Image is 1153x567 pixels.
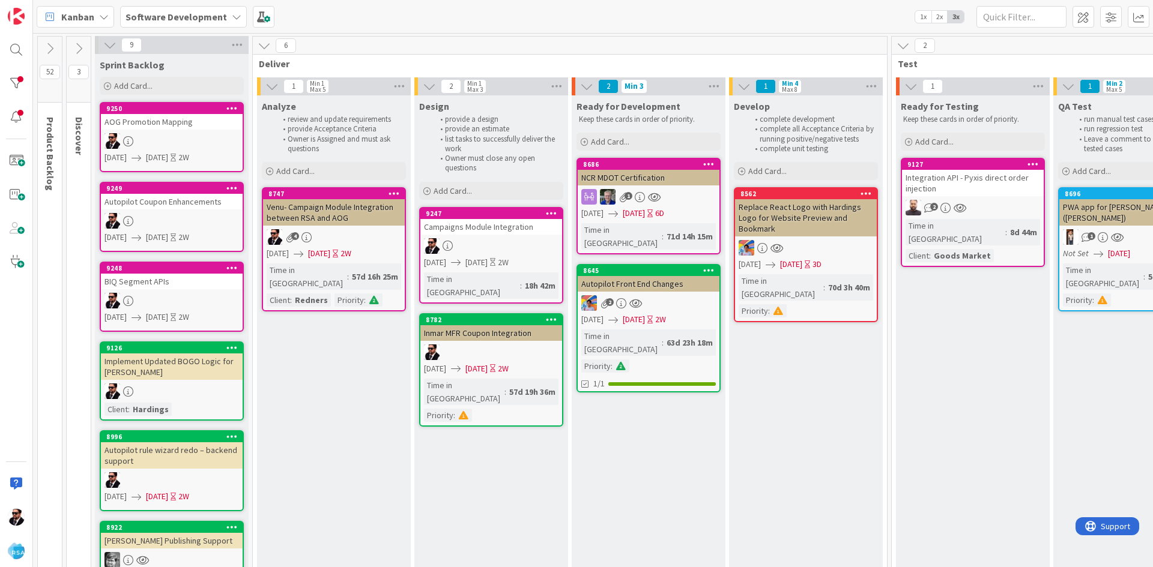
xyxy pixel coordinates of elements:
[178,490,189,503] div: 2W
[606,298,614,306] span: 2
[902,159,1044,196] div: 9127Integration API - Pyxis direct order injection
[106,104,243,113] div: 9250
[263,199,405,226] div: Venu- Campaign Module Integration between RSA and AOG
[948,11,964,23] span: 3x
[748,124,876,144] li: complete all Acceptance Criteria by running positive/negative tests
[906,249,929,262] div: Client
[114,80,153,91] span: Add Card...
[104,293,120,308] img: AC
[262,100,296,112] span: Analyze
[929,249,931,262] span: :
[1063,293,1092,307] div: Priority
[146,490,168,503] span: [DATE]
[267,229,282,245] img: AC
[101,431,243,442] div: 8996
[578,159,719,185] div: 8686NCR MDOT Certification
[126,11,227,23] b: Software Development
[576,158,721,254] a: 8686NCR MDOT CertificationRT[DATE][DATE]6DTime in [GEOGRAPHIC_DATA]:71d 14h 15m
[734,100,770,112] span: Develop
[8,8,25,25] img: Visit kanbanzone.com
[498,256,509,269] div: 2W
[467,80,482,86] div: Min 1
[106,264,243,272] div: 9248
[520,279,522,292] span: :
[1088,232,1095,240] span: 1
[1005,226,1007,239] span: :
[581,359,611,373] div: Priority
[434,134,561,154] li: list tasks to successfully deliver the work
[465,362,488,375] span: [DATE]
[259,58,872,70] span: Deliver
[581,223,662,250] div: Time in [GEOGRAPHIC_DATA]
[813,258,822,271] div: 3D
[434,154,561,173] li: Owner must close any open questions
[267,263,347,290] div: Time in [GEOGRAPHIC_DATA]
[1063,229,1079,245] img: SK
[44,117,56,191] span: Product Backlog
[104,403,128,416] div: Client
[578,276,719,292] div: Autopilot Front End Changes
[748,115,876,124] li: complete development
[522,279,558,292] div: 18h 42m
[578,170,719,185] div: NCR MDOT Certification
[178,231,189,244] div: 2W
[1058,100,1092,112] span: QA Test
[748,144,876,154] li: complete unit testing
[780,258,802,271] span: [DATE]
[915,11,931,23] span: 1x
[581,313,604,326] span: [DATE]
[735,188,877,236] div: 8562Replace React Logo with Hardings Logo for Website Preview and Bookmark
[101,103,243,114] div: 9250
[101,472,243,488] div: AC
[349,270,401,283] div: 57d 16h 25m
[578,159,719,170] div: 8686
[100,262,244,332] a: 9248BIQ Segment APIsAC[DATE][DATE]2W
[101,263,243,274] div: 9248
[101,522,243,533] div: 8922
[420,208,562,235] div: 9247Campaigns Module Integration
[579,115,718,124] p: Keep these cards in order of priority.
[101,353,243,380] div: Implement Updated BOGO Logic for [PERSON_NAME]
[1106,80,1122,86] div: Min 2
[623,207,645,220] span: [DATE]
[101,183,243,194] div: 9249
[434,185,472,196] span: Add Card...
[1106,86,1122,92] div: Max 5
[578,189,719,205] div: RT
[424,256,446,269] span: [DATE]
[734,187,878,322] a: 8562Replace React Logo with Hardings Logo for Website Preview and BookmarkJK[DATE][DATE]3DTime in...
[825,281,873,294] div: 70d 3h 40m
[347,270,349,283] span: :
[625,83,644,89] div: Min 3
[263,188,405,199] div: 8747
[611,359,613,373] span: :
[906,200,921,215] img: SB
[424,238,440,254] img: AC
[576,100,680,112] span: Ready for Development
[101,383,243,399] div: AC
[662,230,664,243] span: :
[768,304,770,317] span: :
[755,79,776,94] span: 1
[625,192,632,200] span: 1
[146,151,168,164] span: [DATE]
[276,124,404,134] li: provide Acceptance Criteria
[310,86,325,92] div: Max 5
[581,207,604,220] span: [DATE]
[901,100,979,112] span: Ready for Testing
[101,213,243,229] div: AC
[739,240,754,256] img: JK
[426,316,562,324] div: 8782
[178,151,189,164] div: 2W
[101,442,243,469] div: Autopilot rule wizard redo – backend support
[106,433,243,441] div: 8996
[8,542,25,559] img: avatar
[1092,293,1094,307] span: :
[578,295,719,311] div: JK
[101,522,243,548] div: 8922[PERSON_NAME] Publishing Support
[73,117,85,155] span: Discover
[424,409,453,422] div: Priority
[292,293,331,307] div: Redners
[930,203,938,211] span: 2
[101,533,243,548] div: [PERSON_NAME] Publishing Support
